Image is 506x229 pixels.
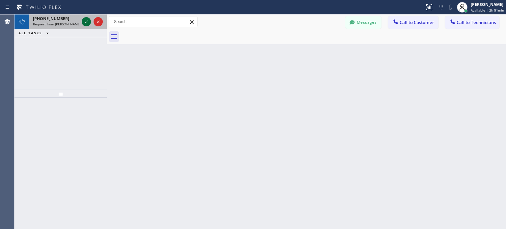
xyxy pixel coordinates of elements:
span: Available | 2h 51min [471,8,504,13]
span: Call to Customer [400,19,434,25]
button: Call to Customer [388,16,438,29]
span: Call to Technicians [457,19,496,25]
button: Call to Technicians [445,16,499,29]
input: Search [109,16,197,27]
button: Mute [446,3,455,12]
button: Accept [82,17,91,26]
button: Messages [345,16,381,29]
div: [PERSON_NAME] [471,2,504,7]
button: Reject [94,17,103,26]
span: Request from [PERSON_NAME] (direct) [33,22,93,26]
button: ALL TASKS [14,29,55,37]
span: ALL TASKS [18,31,42,35]
span: [PHONE_NUMBER] [33,16,69,21]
